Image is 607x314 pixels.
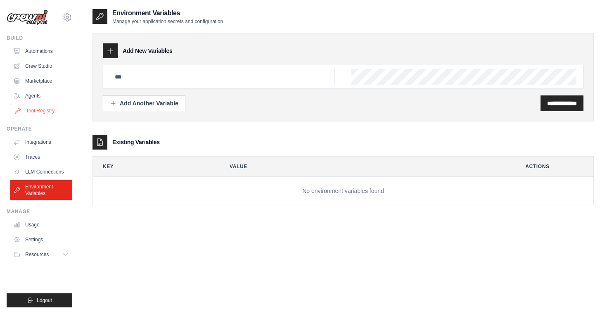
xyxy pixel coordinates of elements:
a: Tool Registry [11,104,73,117]
td: No environment variables found [93,177,593,205]
a: Integrations [10,136,72,149]
a: Usage [10,218,72,231]
img: Logo [7,10,48,25]
a: Traces [10,150,72,164]
a: Settings [10,233,72,246]
span: Resources [25,251,49,258]
button: Resources [10,248,72,261]
div: Add Another Variable [110,99,178,107]
th: Actions [515,157,593,176]
span: Logout [37,297,52,304]
a: Environment Variables [10,180,72,200]
a: Automations [10,45,72,58]
h3: Existing Variables [112,138,160,146]
h3: Add New Variables [123,47,173,55]
th: Key [93,157,213,176]
button: Add Another Variable [103,95,185,111]
a: Agents [10,89,72,102]
th: Value [220,157,509,176]
a: Crew Studio [10,59,72,73]
div: Manage [7,208,72,215]
h2: Environment Variables [112,8,223,18]
button: Logout [7,293,72,307]
div: Build [7,35,72,41]
p: Manage your application secrets and configuration [112,18,223,25]
a: LLM Connections [10,165,72,178]
a: Marketplace [10,74,72,88]
div: Operate [7,126,72,132]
